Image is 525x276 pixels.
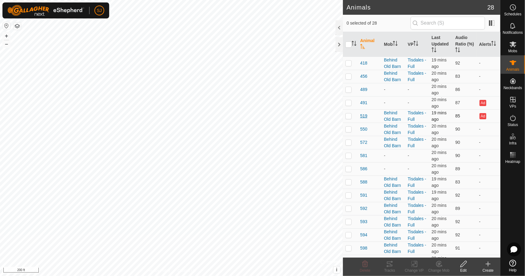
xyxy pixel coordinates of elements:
span: SJ [97,7,102,14]
a: Tisdales - Full [408,242,426,254]
div: Behind Old Barn [384,202,403,215]
span: 28 [487,3,494,12]
span: 18 Aug 2025, 11:06 am [432,124,447,135]
span: 594 [360,232,367,238]
div: Behind Old Barn [384,110,403,123]
app-display-virtual-paddock-transition: - [408,87,409,92]
span: i [336,267,337,272]
span: 89 [455,166,460,171]
div: Behind Old Barn [384,57,403,70]
input: Search (S) [411,17,485,30]
a: Tisdales - Full [408,229,426,241]
div: Behind Old Barn [384,136,403,149]
span: 18 Aug 2025, 11:06 am [432,150,447,161]
span: Schedules [504,12,521,16]
a: Tisdales - Full [408,71,426,82]
span: 0 selected of 28 [347,20,411,26]
a: Tisdales - Full [408,137,426,148]
th: Alerts [477,32,500,57]
a: Privacy Policy [147,268,170,274]
span: Mobs [508,49,517,53]
span: 18 Aug 2025, 11:06 am [432,97,447,108]
app-display-virtual-paddock-transition: - [408,166,409,171]
td: - [477,228,500,242]
span: 85 [455,113,460,118]
span: 593 [360,219,367,225]
span: 18 Aug 2025, 11:06 am [432,110,447,122]
span: 491 [360,100,367,106]
span: 90 [455,140,460,145]
span: Notifications [503,31,523,34]
td: - [477,83,500,96]
th: Animal [358,32,381,57]
span: Animals [506,68,519,71]
div: Behind Old Barn [384,189,403,202]
span: 18 Aug 2025, 11:06 am [432,216,447,227]
td: - [477,57,500,70]
span: 18 Aug 2025, 11:06 am [432,84,447,95]
button: Ad [479,100,486,106]
a: Tisdales - Full [408,57,426,69]
button: Map Layers [14,22,21,30]
p-sorticon: Activate to sort [413,42,418,47]
td: - [477,162,500,175]
button: Ad [479,113,486,119]
span: 18 Aug 2025, 11:06 am [432,190,447,201]
span: 18 Aug 2025, 11:06 am [432,176,447,188]
p-sorticon: Activate to sort [432,48,436,53]
div: Create [476,268,500,273]
p-sorticon: Activate to sort [491,42,496,47]
span: 418 [360,60,367,66]
span: 18 Aug 2025, 11:06 am [432,256,447,267]
p-sorticon: Activate to sort [352,42,356,47]
td: - [477,175,500,189]
span: 598 [360,245,367,251]
span: 91 [455,246,460,250]
span: 92 [455,232,460,237]
div: - [384,152,403,159]
div: - [384,166,403,172]
span: 592 [360,205,367,212]
h2: Animals [347,4,487,11]
span: 18 Aug 2025, 11:06 am [432,137,447,148]
p-sorticon: Activate to sort [360,45,365,50]
th: Mob [381,32,405,57]
span: 550 [360,126,367,132]
img: Gallagher Logo [7,5,84,16]
span: Delete [360,268,371,273]
div: Behind Old Barn [384,242,403,255]
span: 92 [455,61,460,65]
a: Tisdales - Full [408,216,426,227]
span: Neckbands [503,86,522,90]
span: 18 Aug 2025, 11:06 am [432,229,447,241]
a: Contact Us [177,268,196,274]
div: Behind Old Barn [384,123,403,136]
span: 92 [455,193,460,198]
a: Tisdales - Full [408,110,426,122]
span: VPs [509,104,516,108]
span: 86 [455,87,460,92]
p-sorticon: Activate to sort [393,42,398,47]
th: VP [405,32,429,57]
div: Tracks [377,268,402,273]
span: 83 [455,179,460,184]
th: Last Updated [429,32,453,57]
span: 90 [455,127,460,132]
span: Heatmap [505,160,520,164]
span: 90 [455,153,460,158]
span: 18 Aug 2025, 11:06 am [432,71,447,82]
button: – [3,40,10,48]
span: 572 [360,139,367,146]
span: 489 [360,86,367,93]
td: - [477,136,500,149]
a: Tisdales - Full [408,203,426,214]
div: Behind Old Barn [384,70,403,83]
a: Tisdales - Full [408,190,426,201]
span: 18 Aug 2025, 11:06 am [432,163,447,175]
a: Help [501,257,525,274]
app-display-virtual-paddock-transition: - [408,100,409,105]
span: 87 [455,100,460,105]
td: - [477,70,500,83]
span: 456 [360,73,367,80]
th: Audio Ratio (%) [453,32,476,57]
